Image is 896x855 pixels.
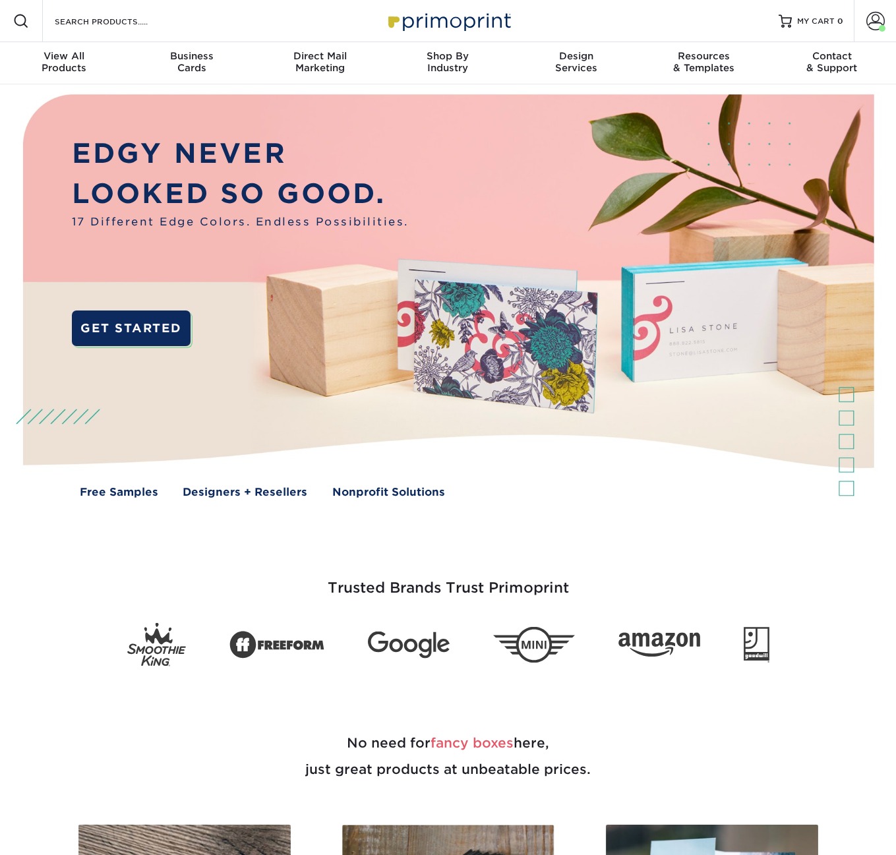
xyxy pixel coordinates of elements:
span: Direct Mail [256,50,384,62]
a: Designers + Resellers [183,484,307,500]
span: fancy boxes [431,735,514,751]
div: & Templates [640,50,768,74]
img: Primoprint [382,7,514,35]
span: Shop By [384,50,512,62]
h2: No need for here, just great products at unbeatable prices. [63,698,834,814]
div: & Support [768,50,896,74]
span: MY CART [797,16,835,27]
a: Free Samples [80,484,158,500]
span: Contact [768,50,896,62]
p: LOOKED SO GOOD. [72,173,409,214]
img: Amazon [618,632,700,657]
a: Resources& Templates [640,42,768,84]
img: Goodwill [744,627,769,663]
div: Marketing [256,50,384,74]
h3: Trusted Brands Trust Primoprint [63,548,834,612]
span: 0 [837,16,843,26]
div: Cards [128,50,256,74]
img: Smoothie King [127,623,186,667]
img: Freeform [229,624,324,666]
span: Resources [640,50,768,62]
a: GET STARTED [72,310,191,346]
p: EDGY NEVER [72,133,409,173]
a: BusinessCards [128,42,256,84]
span: Design [512,50,640,62]
span: 17 Different Edge Colors. Endless Possibilities. [72,214,409,229]
img: Mini [493,626,575,663]
a: Contact& Support [768,42,896,84]
div: Services [512,50,640,74]
a: Shop ByIndustry [384,42,512,84]
a: Direct MailMarketing [256,42,384,84]
a: Nonprofit Solutions [332,484,445,500]
a: DesignServices [512,42,640,84]
div: Industry [384,50,512,74]
span: Business [128,50,256,62]
input: SEARCH PRODUCTS..... [53,13,182,29]
img: Google [368,631,450,658]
